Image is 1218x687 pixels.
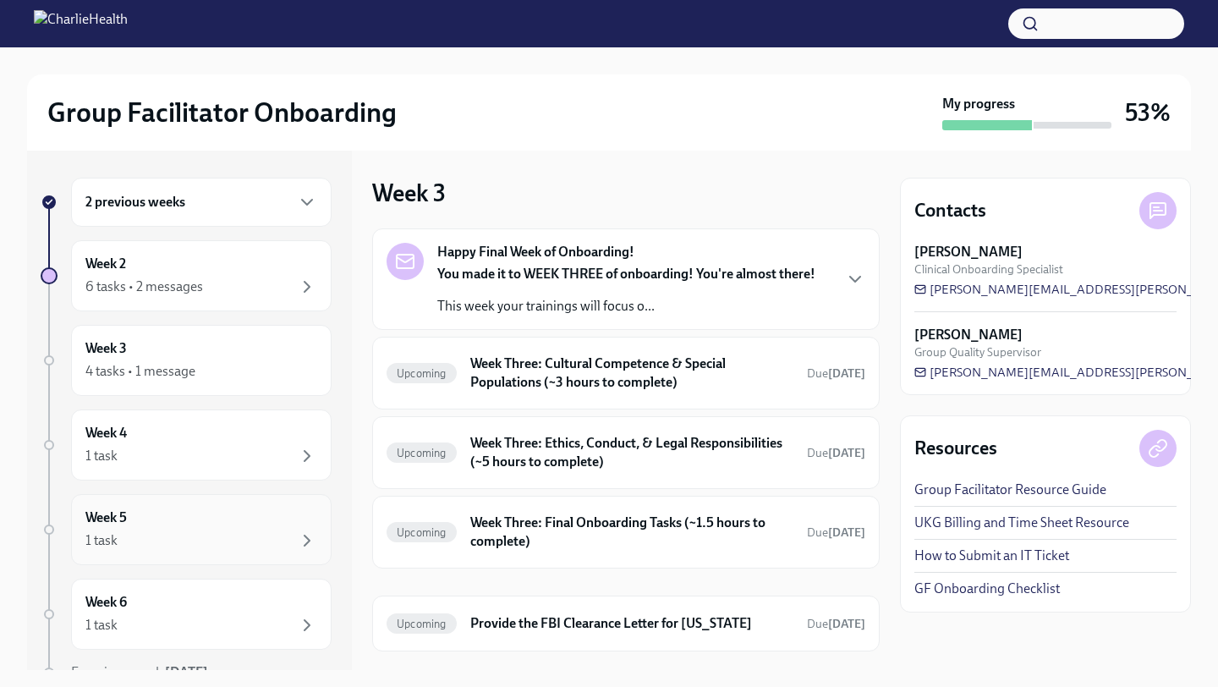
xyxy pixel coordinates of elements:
span: October 6th, 2025 09:00 [807,445,865,461]
h6: Week Three: Final Onboarding Tasks (~1.5 hours to complete) [470,514,793,551]
h6: Provide the FBI Clearance Letter for [US_STATE] [470,614,793,633]
strong: [DATE] [828,446,865,460]
strong: [DATE] [828,617,865,631]
span: October 21st, 2025 09:00 [807,616,865,632]
span: Due [807,617,865,631]
a: UKG Billing and Time Sheet Resource [914,514,1129,532]
span: Experience ends [71,664,208,680]
strong: [DATE] [828,366,865,381]
span: Due [807,446,865,460]
div: 4 tasks • 1 message [85,362,195,381]
div: 1 task [85,447,118,465]
a: Week 41 task [41,409,332,481]
span: Upcoming [387,618,457,630]
strong: [PERSON_NAME] [914,326,1023,344]
h4: Resources [914,436,997,461]
a: UpcomingWeek Three: Cultural Competence & Special Populations (~3 hours to complete)Due[DATE] [387,351,865,395]
span: October 6th, 2025 09:00 [807,365,865,382]
strong: My progress [942,95,1015,113]
a: Week 34 tasks • 1 message [41,325,332,396]
h4: Contacts [914,198,986,223]
strong: You made it to WEEK THREE of onboarding! You're almost there! [437,266,815,282]
h6: Week 3 [85,339,127,358]
div: 6 tasks • 2 messages [85,278,203,296]
a: Week 61 task [41,579,332,650]
a: Week 51 task [41,494,332,565]
h6: Week 2 [85,255,126,273]
span: Upcoming [387,526,457,539]
a: Week 26 tasks • 2 messages [41,240,332,311]
span: Upcoming [387,447,457,459]
strong: [PERSON_NAME] [914,243,1023,261]
h3: 53% [1125,97,1171,128]
img: CharlieHealth [34,10,128,37]
p: This week your trainings will focus o... [437,297,815,316]
a: GF Onboarding Checklist [914,580,1060,598]
span: Clinical Onboarding Specialist [914,261,1063,278]
strong: [DATE] [165,664,208,680]
span: Due [807,366,865,381]
h6: Week 6 [85,593,127,612]
a: UpcomingWeek Three: Final Onboarding Tasks (~1.5 hours to complete)Due[DATE] [387,510,865,554]
a: Group Facilitator Resource Guide [914,481,1106,499]
a: How to Submit an IT Ticket [914,547,1069,565]
span: Group Quality Supervisor [914,344,1041,360]
span: October 4th, 2025 09:00 [807,525,865,541]
h6: Week Three: Cultural Competence & Special Populations (~3 hours to complete) [470,354,793,392]
strong: Happy Final Week of Onboarding! [437,243,634,261]
div: 1 task [85,531,118,550]
div: 1 task [85,616,118,635]
div: 2 previous weeks [71,178,332,227]
strong: [DATE] [828,525,865,540]
a: UpcomingProvide the FBI Clearance Letter for [US_STATE]Due[DATE] [387,610,865,637]
span: Upcoming [387,367,457,380]
span: Due [807,525,865,540]
h3: Week 3 [372,178,446,208]
h6: Week Three: Ethics, Conduct, & Legal Responsibilities (~5 hours to complete) [470,434,793,471]
h6: Week 5 [85,508,127,527]
h6: 2 previous weeks [85,193,185,212]
a: UpcomingWeek Three: Ethics, Conduct, & Legal Responsibilities (~5 hours to complete)Due[DATE] [387,431,865,475]
h2: Group Facilitator Onboarding [47,96,397,129]
h6: Week 4 [85,424,127,442]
